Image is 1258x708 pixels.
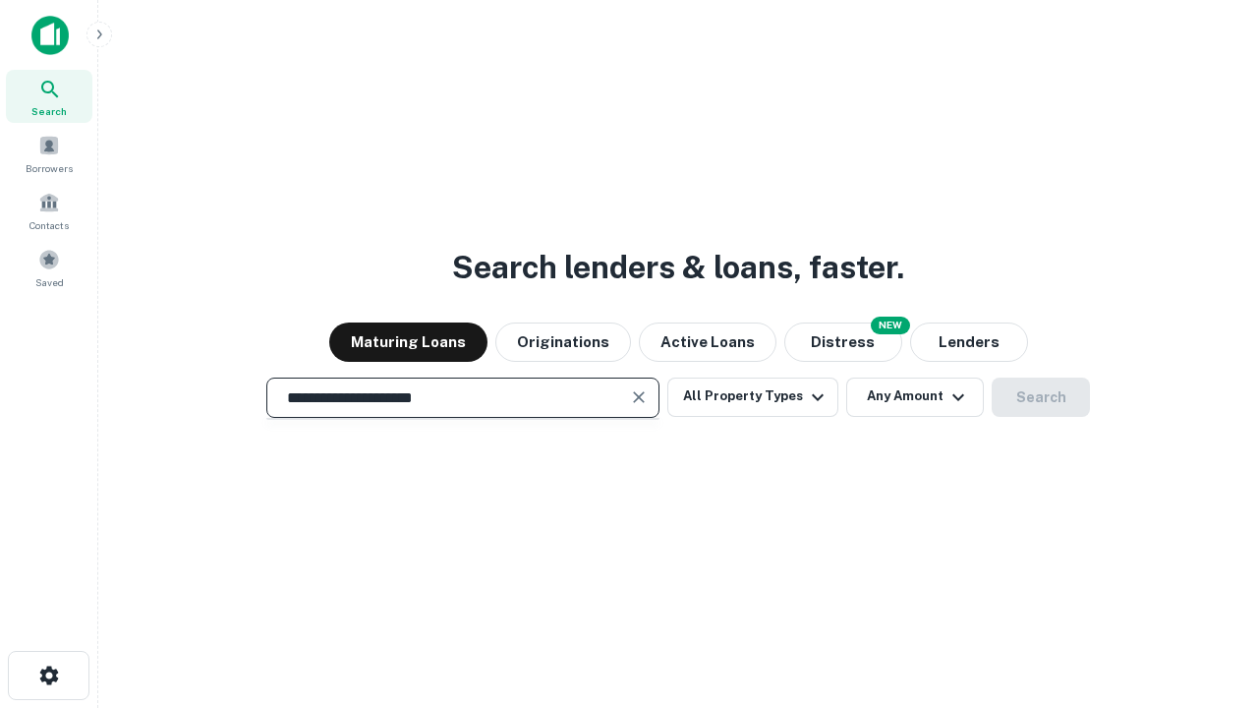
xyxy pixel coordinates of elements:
button: Clear [625,383,653,411]
span: Contacts [29,217,69,233]
button: All Property Types [667,378,838,417]
a: Borrowers [6,127,92,180]
a: Search [6,70,92,123]
button: Maturing Loans [329,323,487,362]
button: Search distressed loans with lien and other non-mortgage details. [784,323,902,362]
a: Contacts [6,184,92,237]
button: Any Amount [846,378,984,417]
button: Lenders [910,323,1028,362]
a: Saved [6,241,92,294]
img: capitalize-icon.png [31,16,69,55]
button: Active Loans [639,323,776,362]
iframe: Chat Widget [1160,551,1258,645]
span: Search [31,103,67,119]
button: Originations [495,323,631,362]
span: Saved [35,274,64,290]
h3: Search lenders & loans, faster. [452,244,904,291]
div: NEW [871,317,910,334]
span: Borrowers [26,160,73,176]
